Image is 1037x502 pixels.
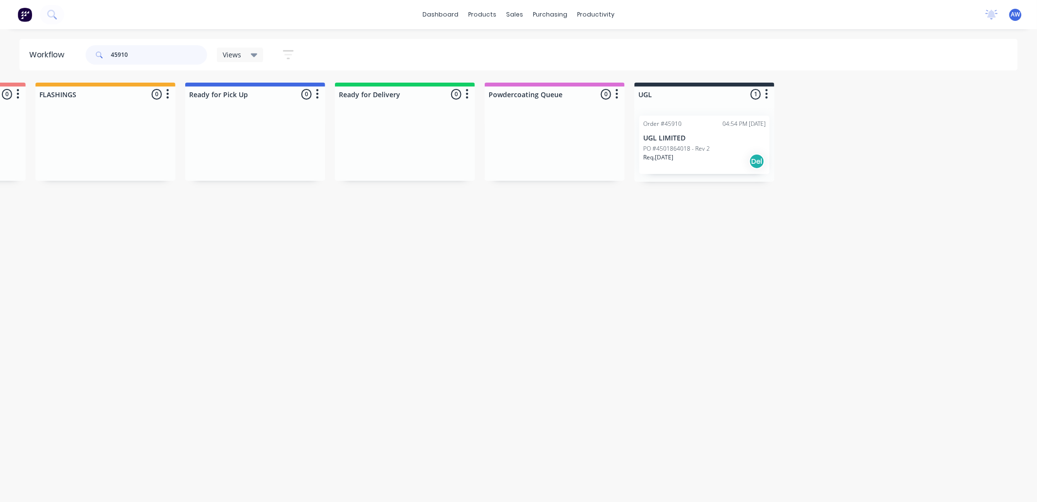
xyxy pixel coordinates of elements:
[223,50,241,60] span: Views
[572,7,619,22] div: productivity
[749,154,765,169] div: Del
[29,49,69,61] div: Workflow
[643,144,710,153] p: PO #4501864018 - Rev 2
[643,153,673,162] p: Req. [DATE]
[18,7,32,22] img: Factory
[501,7,528,22] div: sales
[418,7,463,22] a: dashboard
[528,7,572,22] div: purchasing
[111,45,207,65] input: Search for orders...
[639,116,770,174] div: Order #4591004:54 PM [DATE]UGL LIMITEDPO #4501864018 - Rev 2Req.[DATE]Del
[463,7,501,22] div: products
[643,134,766,142] p: UGL LIMITED
[1011,10,1020,19] span: AW
[722,120,766,128] div: 04:54 PM [DATE]
[643,120,682,128] div: Order #45910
